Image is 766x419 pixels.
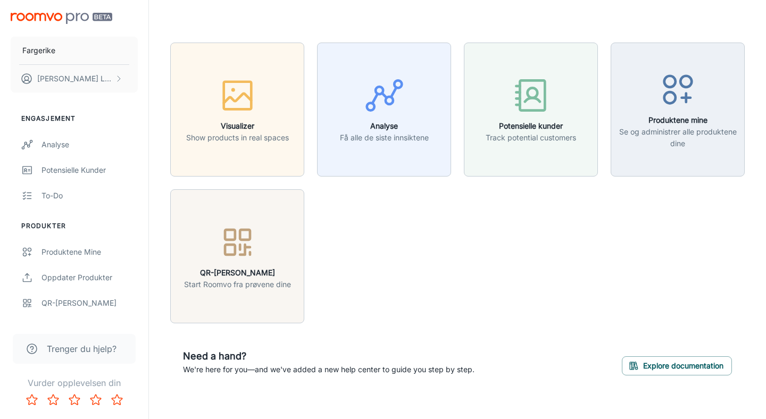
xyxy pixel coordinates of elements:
[486,132,576,144] p: Track potential customers
[622,356,732,375] button: Explore documentation
[47,342,116,355] span: Trenger du hjelp?
[11,13,112,24] img: Roomvo PRO Beta
[183,364,474,375] p: We're here for you—and we've added a new help center to guide you step by step.
[317,43,451,177] button: AnalyseFå alle de siste innsiktene
[41,139,138,150] div: Analyse
[464,43,598,177] button: Potensielle kunderTrack potential customers
[21,389,43,410] button: Rate 1 star
[11,65,138,93] button: [PERSON_NAME] Løveng
[106,389,128,410] button: Rate 5 star
[340,120,429,132] h6: Analyse
[618,114,738,126] h6: Produktene mine
[486,120,576,132] h6: Potensielle kunder
[170,250,304,261] a: QR-[PERSON_NAME]Start Roomvo fra prøvene dine
[618,126,738,149] p: Se og administrer alle produktene dine
[183,349,474,364] h6: Need a hand?
[41,297,138,309] div: QR-[PERSON_NAME]
[41,272,138,283] div: Oppdater produkter
[41,164,138,176] div: Potensielle kunder
[464,103,598,114] a: Potensielle kunderTrack potential customers
[41,190,138,202] div: To-do
[340,132,429,144] p: Få alle de siste innsiktene
[9,376,140,389] p: Vurder opplevelsen din
[41,246,138,258] div: Produktene mine
[186,132,289,144] p: Show products in real spaces
[184,279,291,290] p: Start Roomvo fra prøvene dine
[317,103,451,114] a: AnalyseFå alle de siste innsiktene
[611,43,745,177] button: Produktene mineSe og administrer alle produktene dine
[37,73,112,85] p: [PERSON_NAME] Løveng
[170,189,304,323] button: QR-[PERSON_NAME]Start Roomvo fra prøvene dine
[11,37,138,64] button: Fargerike
[186,120,289,132] h6: Visualizer
[622,359,732,370] a: Explore documentation
[22,45,55,56] p: Fargerike
[85,389,106,410] button: Rate 4 star
[170,43,304,177] button: VisualizerShow products in real spaces
[184,267,291,279] h6: QR-[PERSON_NAME]
[64,389,85,410] button: Rate 3 star
[611,103,745,114] a: Produktene mineSe og administrer alle produktene dine
[43,389,64,410] button: Rate 2 star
